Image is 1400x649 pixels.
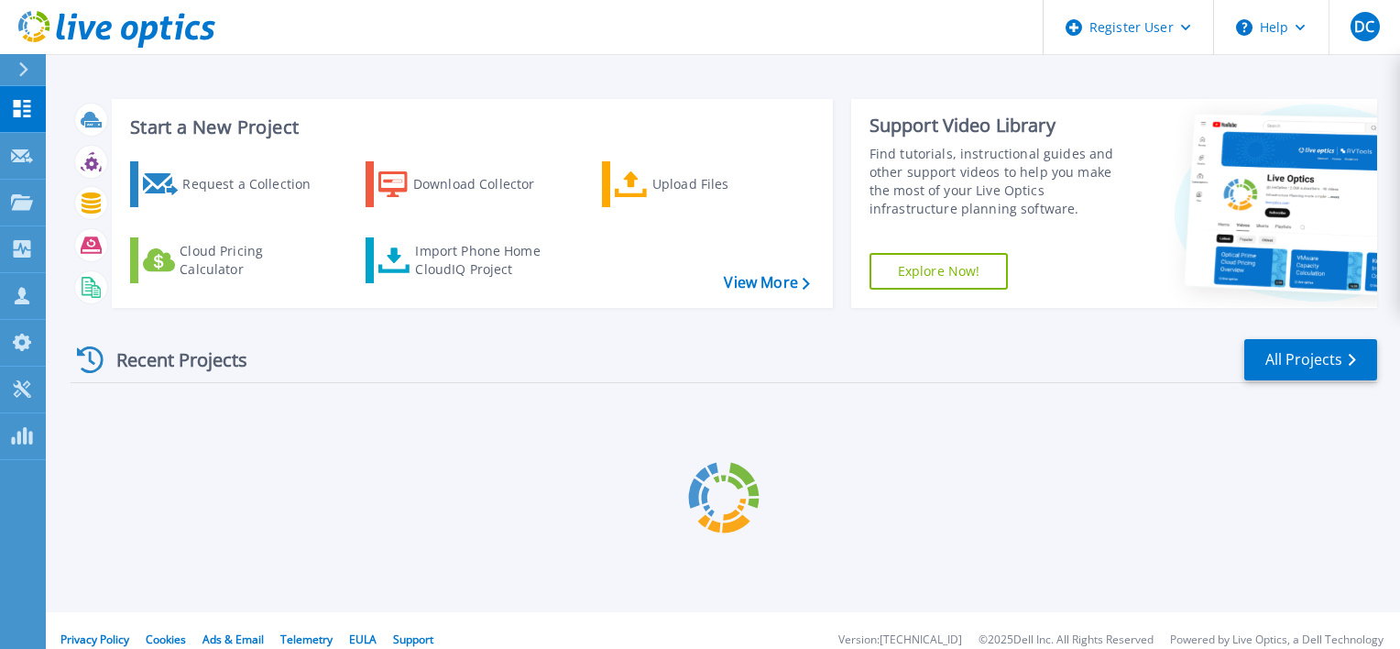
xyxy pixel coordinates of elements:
a: Upload Files [602,161,806,207]
a: All Projects [1244,339,1377,380]
div: Recent Projects [71,337,272,382]
li: Powered by Live Optics, a Dell Technology [1170,634,1384,646]
a: Cookies [146,632,186,647]
span: DC [1354,19,1374,34]
h3: Start a New Project [130,117,809,137]
li: Version: [TECHNICAL_ID] [838,634,962,646]
a: Cloud Pricing Calculator [130,237,334,283]
div: Upload Files [652,166,799,203]
li: © 2025 Dell Inc. All Rights Reserved [979,634,1154,646]
a: Explore Now! [870,253,1009,290]
div: Find tutorials, instructional guides and other support videos to help you make the most of your L... [870,145,1133,218]
a: Ads & Email [202,632,264,647]
div: Download Collector [413,166,560,203]
a: Support [393,632,433,647]
a: Request a Collection [130,161,334,207]
div: Support Video Library [870,114,1133,137]
div: Request a Collection [182,166,329,203]
div: Import Phone Home CloudIQ Project [415,242,558,279]
a: View More [724,274,809,291]
a: Download Collector [366,161,570,207]
a: Privacy Policy [60,632,129,647]
a: EULA [349,632,377,647]
a: Telemetry [280,632,333,647]
div: Cloud Pricing Calculator [180,242,326,279]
